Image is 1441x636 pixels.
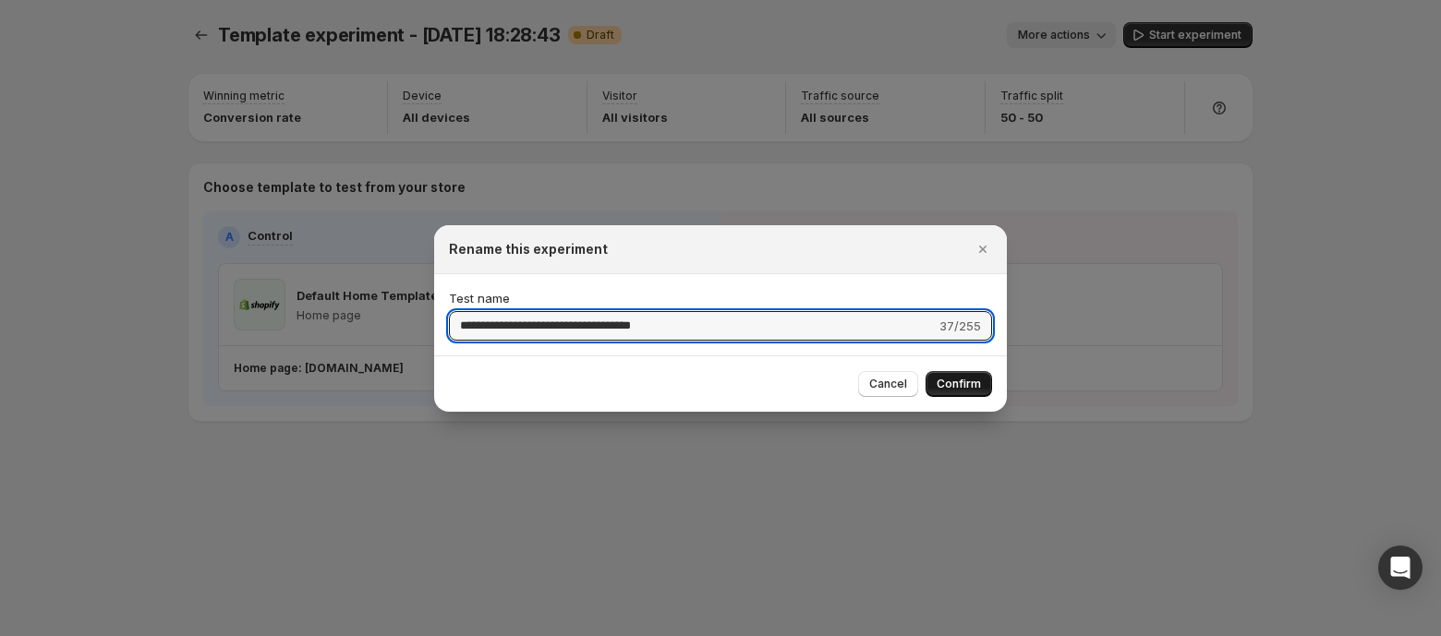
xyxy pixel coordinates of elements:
h2: Rename this experiment [449,240,608,258]
button: Close [970,236,996,262]
span: Confirm [937,377,981,391]
div: Open Intercom Messenger [1378,546,1423,590]
button: Confirm [926,371,992,397]
span: Test name [449,291,510,306]
button: Cancel [858,371,918,397]
span: Cancel [869,377,907,391]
